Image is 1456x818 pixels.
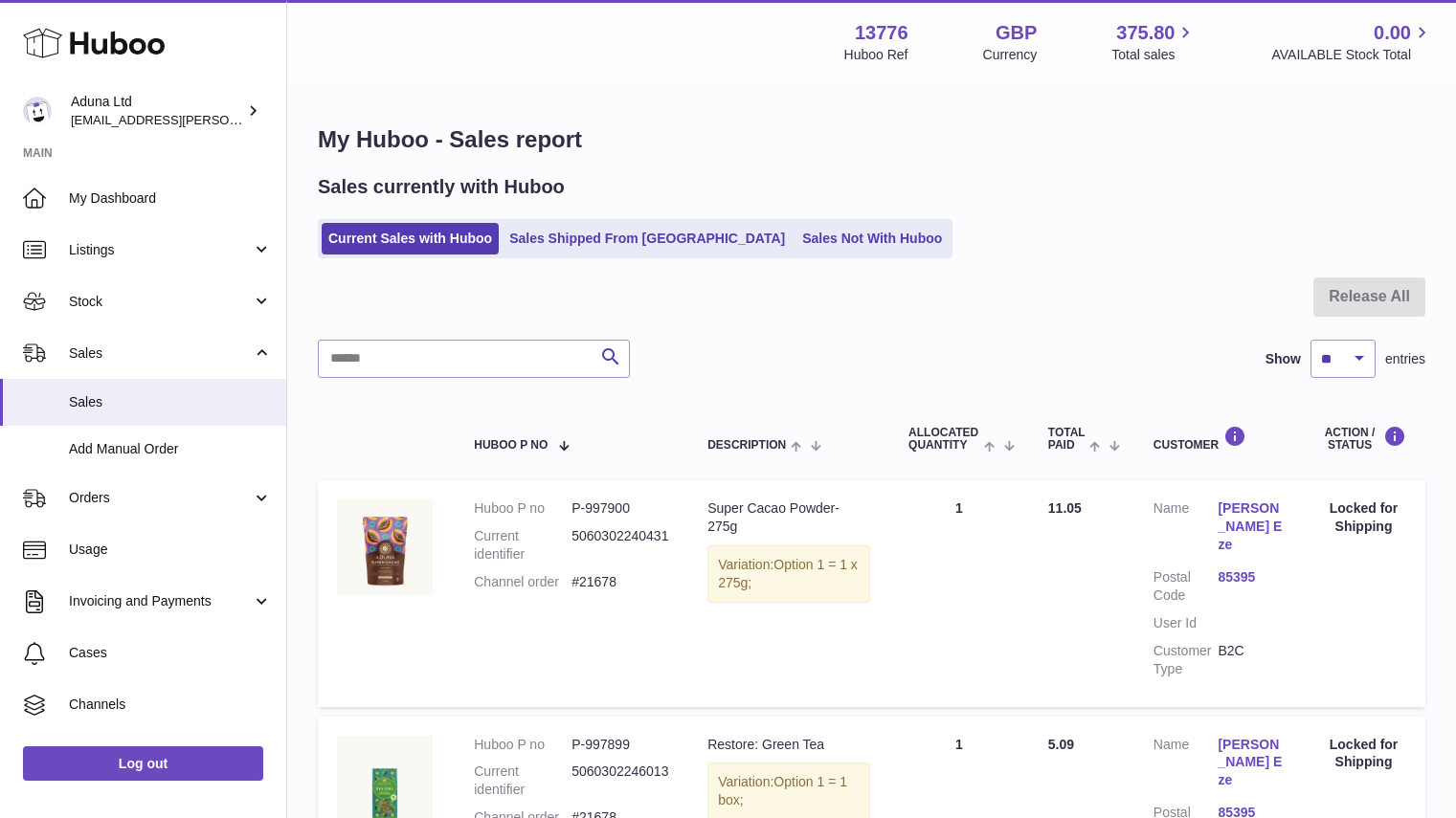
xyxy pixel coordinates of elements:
h1: My Huboo - Sales report [318,124,1425,155]
dt: Name [1154,736,1219,795]
dd: B2C [1218,642,1283,678]
dt: Channel order [474,573,571,591]
img: SUPER-CACAO-POWDER-POUCH-FOP-CHALK.jpg [337,499,433,595]
strong: GBP [996,20,1037,46]
span: Cases [69,644,272,662]
a: 375.80 Total sales [1111,20,1197,64]
a: [PERSON_NAME] Eze [1218,499,1283,554]
dd: 5060302240431 [571,527,669,564]
span: Description [707,439,786,452]
span: 0.00 [1374,20,1411,46]
div: Locked for Shipping [1321,736,1406,772]
a: Log out [23,746,263,781]
label: Show [1266,350,1301,368]
td: 1 [889,480,1029,706]
span: Sales [69,344,252,363]
span: AVAILABLE Stock Total [1271,46,1433,64]
dd: P-997900 [571,499,669,518]
span: Option 1 = 1 box; [718,774,847,807]
div: Huboo Ref [844,46,908,64]
dd: #21678 [571,573,669,591]
dt: Postal Code [1154,568,1219,605]
a: [PERSON_NAME] Eze [1218,736,1283,790]
span: My Dashboard [69,189,272,208]
dt: Customer Type [1154,642,1219,678]
a: 0.00 AVAILABLE Stock Total [1271,20,1433,64]
span: Invoicing and Payments [69,592,252,610]
dt: Current identifier [474,763,571,799]
dt: Huboo P no [474,736,571,754]
span: Huboo P no [474,439,548,452]
div: Customer [1154,426,1283,452]
span: Add Manual Order [69,440,272,458]
div: Aduna Ltd [71,93,243,129]
span: ALLOCATED Quantity [908,427,979,452]
div: Action / Status [1321,426,1406,452]
div: Restore: Green Tea [707,736,870,754]
span: 375.80 [1116,20,1175,46]
dt: Current identifier [474,527,571,564]
div: Super Cacao Powder- 275g [707,499,870,536]
dd: P-997899 [571,736,669,754]
span: 11.05 [1048,500,1082,516]
span: Stock [69,293,252,311]
dt: User Id [1154,614,1219,632]
div: Locked for Shipping [1321,499,1406,536]
span: Option 1 = 1 x 275g; [718,557,858,590]
dd: 5060302246013 [571,763,669,799]
div: Variation: [707,545,870,603]
img: deborahe.kamara@aduna.com [23,97,52,125]
span: 5.09 [1048,737,1074,752]
div: Currency [983,46,1038,64]
span: Sales [69,393,272,411]
span: entries [1385,350,1425,368]
span: Usage [69,541,272,559]
a: Current Sales with Huboo [322,223,499,254]
a: Sales Not With Huboo [795,223,949,254]
h2: Sales currently with Huboo [318,174,565,200]
strong: 13776 [855,20,908,46]
span: [EMAIL_ADDRESS][PERSON_NAME][PERSON_NAME][DOMAIN_NAME] [71,112,486,127]
span: Total paid [1048,427,1086,452]
dt: Name [1154,499,1219,559]
dt: Huboo P no [474,499,571,518]
span: Listings [69,241,252,259]
span: Channels [69,696,272,714]
a: 85395 [1218,568,1283,586]
a: Sales Shipped From [GEOGRAPHIC_DATA] [503,223,792,254]
span: Total sales [1111,46,1197,64]
span: Orders [69,489,252,507]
